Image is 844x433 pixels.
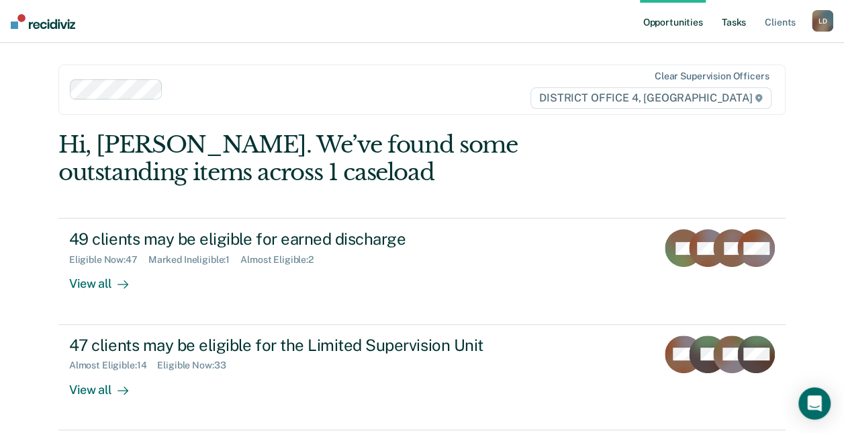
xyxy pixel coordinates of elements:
div: Marked Ineligible : 1 [148,254,240,266]
div: View all [69,266,144,292]
div: Almost Eligible : 2 [240,254,324,266]
a: 47 clients may be eligible for the Limited Supervision UnitAlmost Eligible:14Eligible Now:33View all [58,325,786,430]
div: Clear supervision officers [655,71,769,82]
button: LD [812,10,833,32]
a: 49 clients may be eligible for earned dischargeEligible Now:47Marked Ineligible:1Almost Eligible:... [58,218,786,324]
div: View all [69,371,144,397]
div: Hi, [PERSON_NAME]. We’ve found some outstanding items across 1 caseload [58,131,641,186]
div: Eligible Now : 33 [157,360,236,371]
div: L D [812,10,833,32]
span: DISTRICT OFFICE 4, [GEOGRAPHIC_DATA] [530,87,771,109]
div: Open Intercom Messenger [798,387,831,420]
div: 49 clients may be eligible for earned discharge [69,229,541,249]
div: Eligible Now : 47 [69,254,148,266]
div: Almost Eligible : 14 [69,360,158,371]
div: 47 clients may be eligible for the Limited Supervision Unit [69,336,541,355]
img: Recidiviz [11,14,75,29]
